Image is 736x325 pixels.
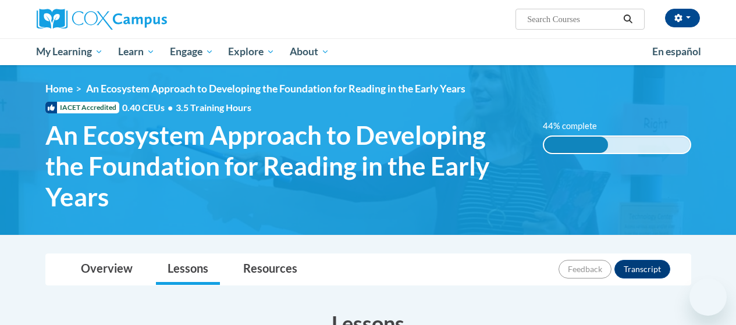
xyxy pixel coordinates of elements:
button: Account Settings [665,9,700,27]
a: Home [45,83,73,95]
button: Feedback [559,260,611,278]
span: About [290,45,329,59]
a: Engage [162,38,221,65]
span: An Ecosystem Approach to Developing the Foundation for Reading in the Early Years [45,120,525,212]
span: An Ecosystem Approach to Developing the Foundation for Reading in the Early Years [86,83,465,95]
button: Transcript [614,260,670,278]
span: Engage [170,45,214,59]
a: En español [645,40,709,64]
span: En español [652,45,701,58]
span: My Learning [36,45,103,59]
a: Learn [111,38,162,65]
a: Cox Campus [37,9,246,30]
label: 44% complete [543,120,610,133]
a: Overview [69,254,144,285]
button: Search [619,12,637,26]
div: 44% complete [544,137,608,153]
span: Learn [118,45,155,59]
div: Main menu [28,38,709,65]
a: My Learning [29,38,111,65]
img: Cox Campus [37,9,167,30]
a: Resources [232,254,309,285]
a: Lessons [156,254,220,285]
span: 0.40 CEUs [122,101,176,114]
a: Explore [221,38,282,65]
span: • [168,102,173,113]
span: IACET Accredited [45,102,119,113]
span: 3.5 Training Hours [176,102,251,113]
input: Search Courses [526,12,619,26]
span: Explore [228,45,275,59]
iframe: Button to launch messaging window [689,278,727,316]
a: About [282,38,337,65]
